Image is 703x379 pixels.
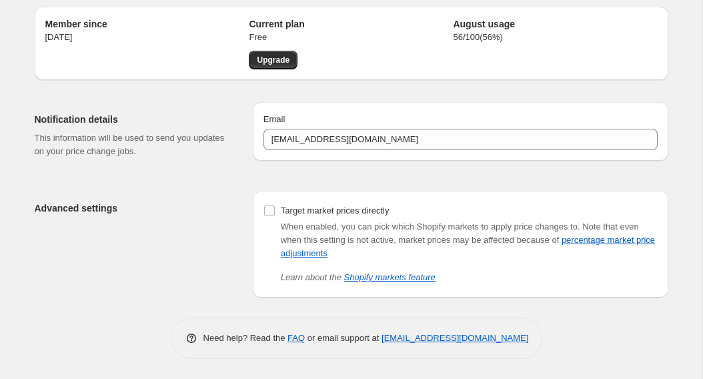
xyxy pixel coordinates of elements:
[249,51,297,69] a: Upgrade
[249,17,453,31] h2: Current plan
[287,333,305,343] a: FAQ
[305,333,382,343] span: or email support at
[45,31,249,44] p: [DATE]
[453,17,657,31] h2: August usage
[453,31,657,44] p: 56 / 100 ( 56 %)
[45,17,249,31] h2: Member since
[263,114,285,124] span: Email
[35,113,231,126] h2: Notification details
[382,333,528,343] a: [EMAIL_ADDRESS][DOMAIN_NAME]
[257,55,289,65] span: Upgrade
[344,272,436,282] a: Shopify markets feature
[35,131,231,158] p: This information will be used to send you updates on your price change jobs.
[249,31,453,44] p: Free
[281,222,580,232] span: When enabled, you can pick which Shopify markets to apply price changes to.
[35,202,231,215] h2: Advanced settings
[281,272,436,282] i: Learn about the
[281,222,655,258] span: Note that even when this setting is not active, market prices may be affected because of
[281,206,390,216] span: Target market prices directly
[203,333,288,343] span: Need help? Read the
